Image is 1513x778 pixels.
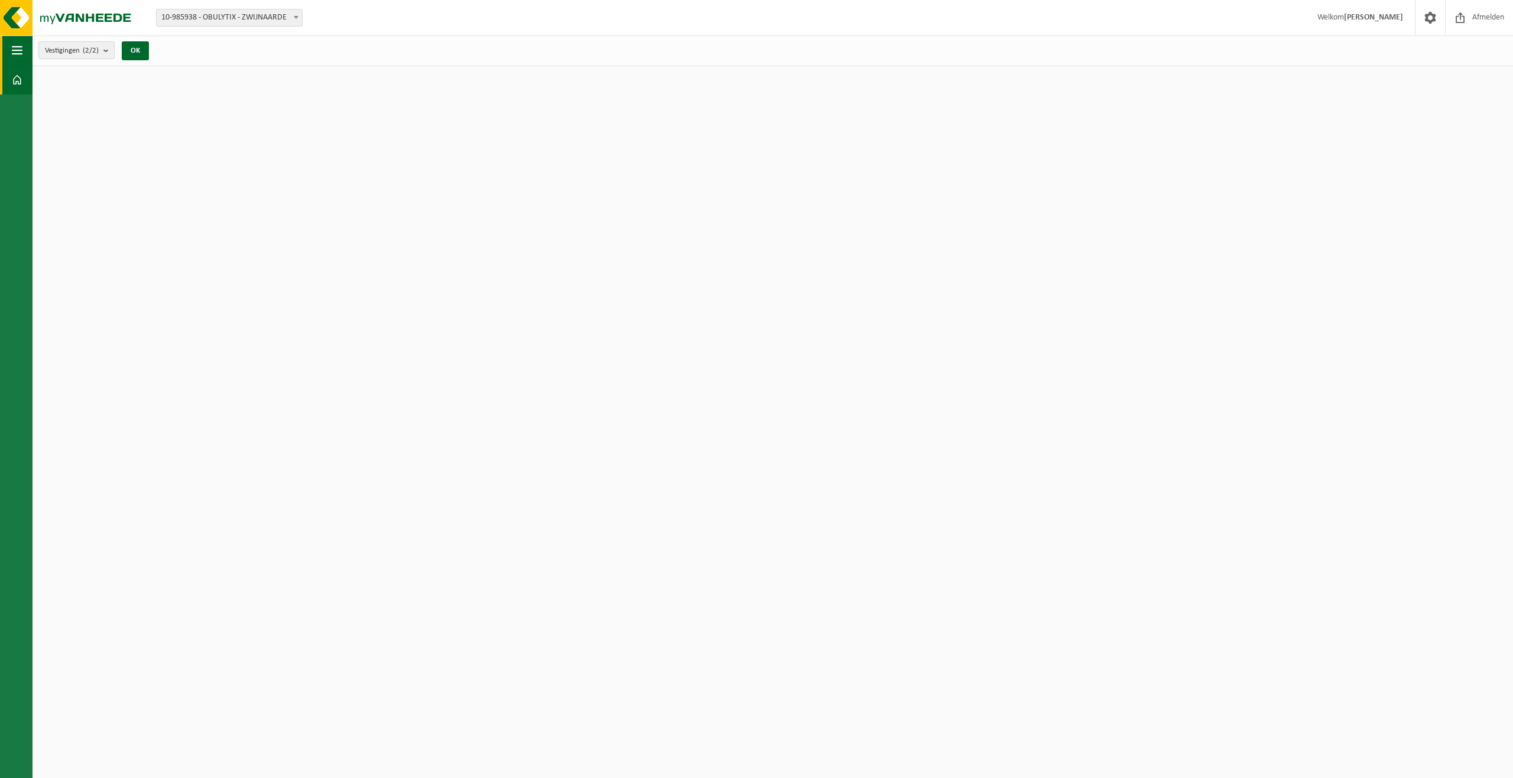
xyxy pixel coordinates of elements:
button: OK [122,41,149,60]
count: (2/2) [83,47,99,54]
strong: [PERSON_NAME] [1344,13,1403,22]
span: 10-985938 - OBULYTIX - ZWIJNAARDE [157,9,302,26]
button: Vestigingen(2/2) [38,41,115,59]
span: 10-985938 - OBULYTIX - ZWIJNAARDE [156,9,303,27]
span: Vestigingen [45,42,99,60]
